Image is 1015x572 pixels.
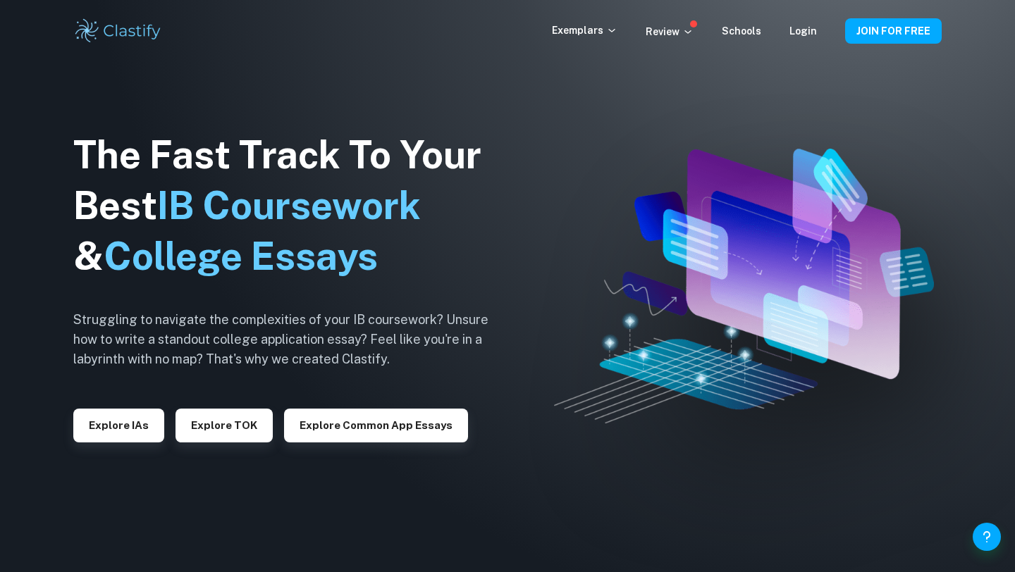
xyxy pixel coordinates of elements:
button: Explore TOK [176,409,273,442]
img: Clastify hero [554,149,934,423]
a: Explore Common App essays [284,418,468,431]
p: Exemplars [552,23,617,38]
a: Login [789,25,817,37]
p: Review [646,24,694,39]
h1: The Fast Track To Your Best & [73,130,510,282]
button: Explore IAs [73,409,164,442]
button: JOIN FOR FREE [845,18,942,44]
button: Explore Common App essays [284,409,468,442]
button: Help and Feedback [973,523,1001,551]
a: Explore TOK [176,418,273,431]
span: College Essays [104,234,378,278]
img: Clastify logo [73,17,163,45]
a: Schools [722,25,761,37]
h6: Struggling to navigate the complexities of your IB coursework? Unsure how to write a standout col... [73,310,510,369]
span: IB Coursework [157,183,421,228]
a: Explore IAs [73,418,164,431]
